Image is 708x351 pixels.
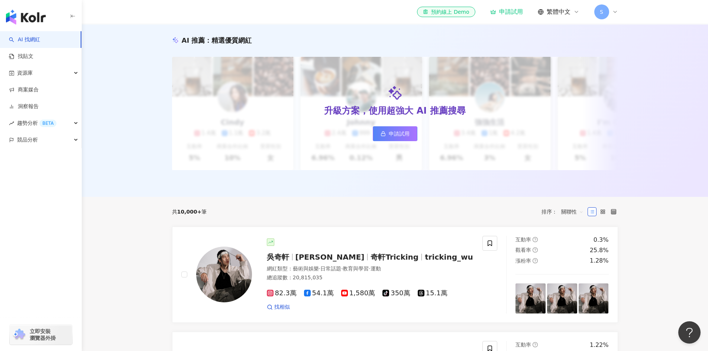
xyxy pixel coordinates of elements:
[341,289,375,297] span: 1,580萬
[389,131,410,137] span: 申請試用
[341,266,343,272] span: ·
[590,341,609,349] div: 1.22%
[10,325,72,345] a: chrome extension立即安裝 瀏覽器外掛
[590,246,609,254] div: 25.8%
[600,8,603,16] span: S
[274,303,290,311] span: 找相似
[515,342,531,348] span: 互動率
[515,247,531,253] span: 觀看率
[343,266,369,272] span: 教育與學習
[17,65,33,81] span: 資源庫
[172,227,618,323] a: KOL Avatar吳奇軒[PERSON_NAME]奇軒Trickingtricking_wu網紅類型：藝術與娛樂·日常話題·教育與學習·運動總追蹤數：20,815,03582.3萬54.1萬1...
[371,253,418,261] span: 奇軒Tricking
[490,8,523,16] a: 申請試用
[425,253,473,261] span: tricking_wu
[541,206,588,218] div: 排序：
[533,237,538,242] span: question-circle
[9,36,40,43] a: searchAI 找網紅
[211,36,252,44] span: 精選優質網紅
[9,86,39,94] a: 商案媒合
[172,209,207,215] div: 共 筆
[17,115,56,131] span: 趨勢分析
[590,257,609,265] div: 1.28%
[594,236,609,244] div: 0.3%
[547,8,570,16] span: 繁體中文
[17,131,38,148] span: 競品分析
[533,342,538,347] span: question-circle
[579,283,609,313] img: post-image
[678,321,701,344] iframe: Help Scout Beacon - Open
[417,7,475,17] a: 預約線上 Demo
[533,258,538,263] span: question-circle
[30,328,56,341] span: 立即安裝 瀏覽器外掛
[382,289,410,297] span: 350萬
[515,258,531,264] span: 漲粉率
[371,266,381,272] span: 運動
[515,283,546,313] img: post-image
[267,274,474,282] div: 總追蹤數 ： 20,815,035
[12,329,26,341] img: chrome extension
[295,253,365,261] span: [PERSON_NAME]
[267,253,289,261] span: 吳奇軒
[561,206,583,218] span: 關聯性
[293,266,319,272] span: 藝術與娛樂
[423,8,469,16] div: 預約線上 Demo
[9,103,39,110] a: 洞察報告
[324,105,465,117] div: 升級方案，使用超強大 AI 推薦搜尋
[9,121,14,126] span: rise
[515,237,531,243] span: 互動率
[373,126,417,141] a: 申請試用
[9,53,33,60] a: 找貼文
[547,283,577,313] img: post-image
[319,266,320,272] span: ·
[182,36,252,45] div: AI 推薦 ：
[267,303,290,311] a: 找相似
[39,120,56,127] div: BETA
[418,289,447,297] span: 15.1萬
[533,247,538,253] span: question-circle
[320,266,341,272] span: 日常話題
[177,209,202,215] span: 10,000+
[267,289,297,297] span: 82.3萬
[267,265,474,273] div: 網紅類型 ：
[6,10,46,25] img: logo
[196,247,252,302] img: KOL Avatar
[369,266,370,272] span: ·
[304,289,334,297] span: 54.1萬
